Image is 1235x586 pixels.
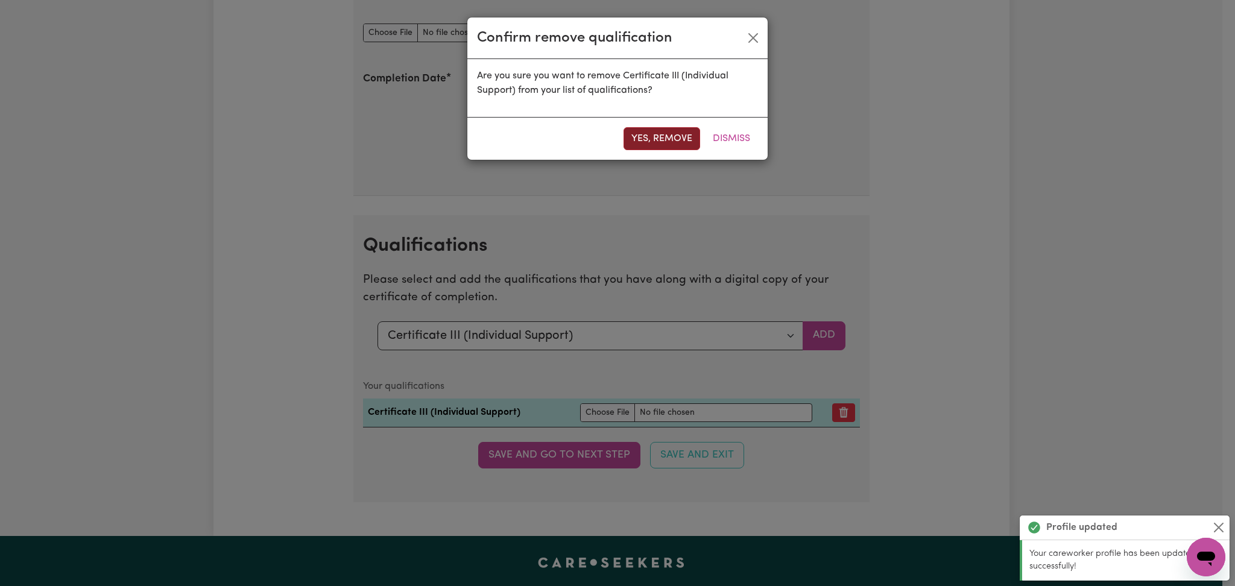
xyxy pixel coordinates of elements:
p: Are you sure you want to remove Certificate III (Individual Support) from your list of qualificat... [477,69,758,98]
strong: Profile updated [1046,520,1117,535]
div: Confirm remove qualification [477,27,672,49]
button: Close [1211,520,1226,535]
button: Dismiss [705,127,758,150]
button: Close [744,28,763,48]
p: Your careworker profile has been updated successfully! [1029,547,1222,573]
iframe: Button to launch messaging window [1187,538,1225,576]
button: Yes, remove [624,127,700,150]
